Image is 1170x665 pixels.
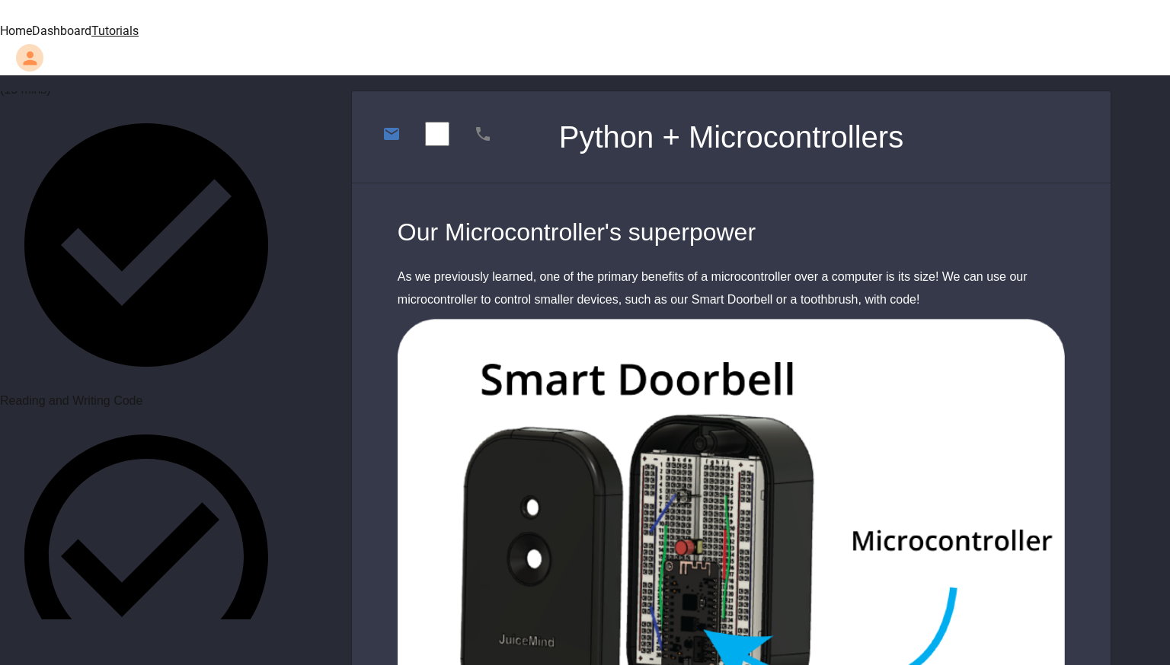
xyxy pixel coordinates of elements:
[398,214,1065,250] div: Our Microcontroller's superpower
[559,91,903,183] div: Python + Microcontrollers
[91,24,139,38] a: Tutorials
[398,266,1065,311] div: As we previously learned, one of the primary benefits of a microcontroller over a computer is its...
[32,24,91,38] a: Dashboard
